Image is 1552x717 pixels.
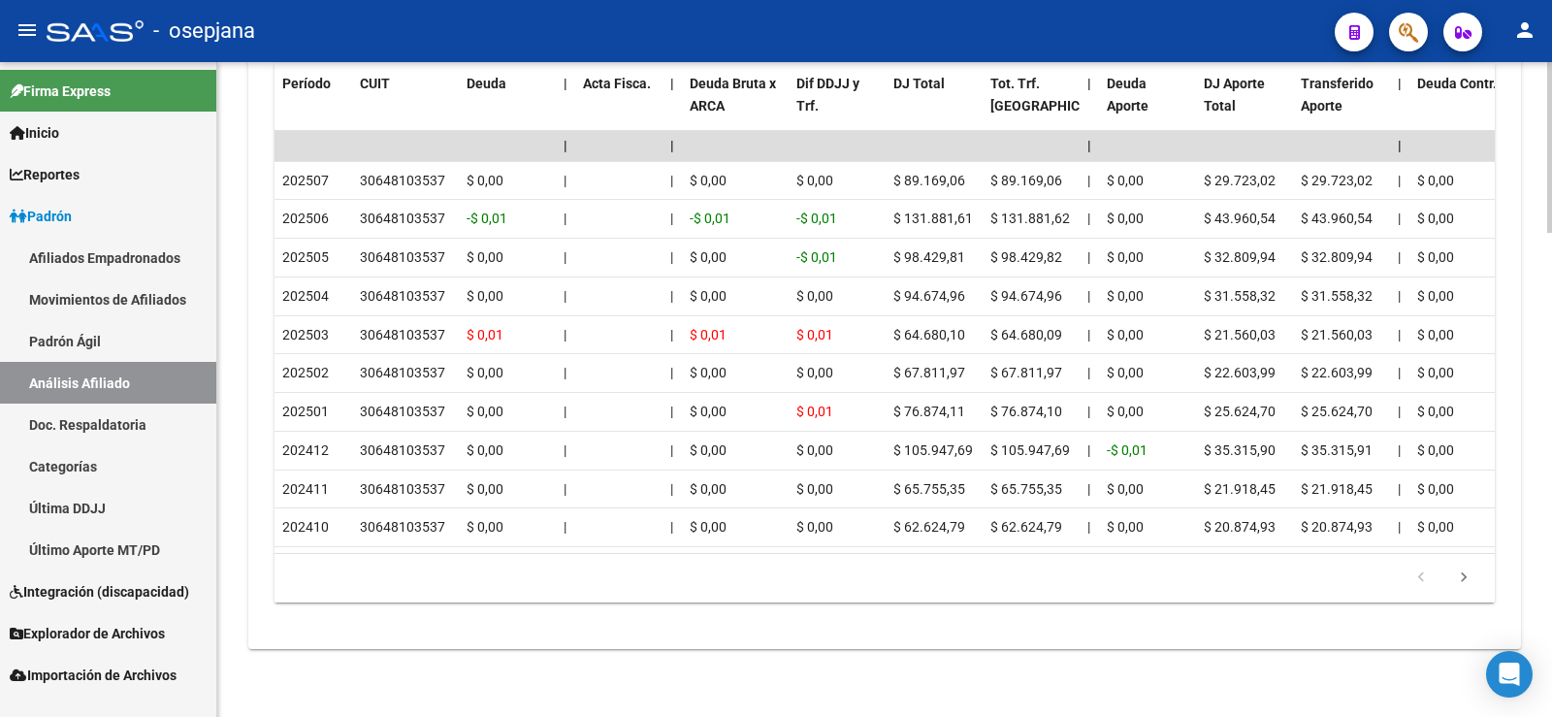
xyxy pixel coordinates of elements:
span: 202412 [282,442,329,458]
span: -$ 0,01 [1107,442,1148,458]
span: 202411 [282,481,329,497]
span: | [564,442,566,458]
span: | [670,211,673,226]
span: | [1398,519,1401,535]
span: $ 0,00 [796,519,833,535]
span: | [1087,138,1091,153]
span: Período [282,76,331,91]
span: Transferido Aporte [1301,76,1374,114]
datatable-header-cell: DJ Total [886,63,983,148]
span: $ 0,00 [1417,365,1454,380]
span: Deuda Contr. [1417,76,1497,91]
span: | [564,481,566,497]
span: $ 20.874,93 [1204,519,1276,535]
span: Tot. Trf. [GEOGRAPHIC_DATA] [990,76,1122,114]
span: | [1398,288,1401,304]
span: DJ Aporte Total [1204,76,1265,114]
datatable-header-cell: Acta Fisca. [575,63,663,148]
span: $ 62.624,79 [990,519,1062,535]
span: $ 22.603,99 [1301,365,1373,380]
span: | [1398,481,1401,497]
span: $ 64.680,10 [893,327,965,342]
a: go to previous page [1403,568,1439,589]
span: $ 0,00 [796,365,833,380]
span: $ 32.809,94 [1204,249,1276,265]
span: $ 0,00 [1417,519,1454,535]
span: | [1398,249,1401,265]
span: - osepjana [153,10,255,52]
span: | [1398,365,1401,380]
span: $ 67.811,97 [893,365,965,380]
span: $ 43.960,54 [1204,211,1276,226]
div: 30648103537 [360,246,445,269]
span: $ 94.674,96 [990,288,1062,304]
span: | [1087,442,1090,458]
span: | [670,404,673,419]
span: $ 0,00 [1417,288,1454,304]
span: $ 0,00 [467,173,503,188]
span: $ 62.624,79 [893,519,965,535]
span: $ 0,00 [1107,404,1144,419]
div: 30648103537 [360,401,445,423]
span: 202501 [282,404,329,419]
datatable-header-cell: Deuda Contr. [1409,63,1506,148]
span: $ 22.603,99 [1204,365,1276,380]
datatable-header-cell: Deuda Bruta x ARCA [682,63,789,148]
span: $ 98.429,82 [990,249,1062,265]
datatable-header-cell: | [1390,63,1409,148]
span: | [564,365,566,380]
span: -$ 0,01 [796,249,837,265]
span: | [564,173,566,188]
span: $ 0,00 [1107,327,1144,342]
span: $ 25.624,70 [1204,404,1276,419]
span: $ 25.624,70 [1301,404,1373,419]
span: $ 0,00 [467,481,503,497]
span: $ 89.169,06 [893,173,965,188]
span: $ 89.169,06 [990,173,1062,188]
span: | [670,327,673,342]
span: $ 105.947,69 [893,442,973,458]
span: $ 0,00 [467,442,503,458]
span: $ 98.429,81 [893,249,965,265]
span: $ 0,00 [1417,327,1454,342]
span: -$ 0,01 [796,211,837,226]
span: $ 0,00 [1107,481,1144,497]
span: Padrón [10,206,72,227]
span: $ 0,00 [1417,442,1454,458]
span: 202507 [282,173,329,188]
span: | [1398,173,1401,188]
span: $ 31.558,32 [1301,288,1373,304]
span: $ 0,00 [1417,211,1454,226]
div: 30648103537 [360,440,445,462]
span: | [1087,404,1090,419]
span: $ 21.560,03 [1204,327,1276,342]
span: | [1398,76,1402,91]
span: | [1087,249,1090,265]
span: $ 20.874,93 [1301,519,1373,535]
span: | [564,138,567,153]
div: 30648103537 [360,324,445,346]
div: 30648103537 [360,362,445,384]
span: | [670,519,673,535]
span: $ 0,00 [467,249,503,265]
div: 30648103537 [360,516,445,538]
span: | [1398,327,1401,342]
span: | [670,173,673,188]
span: $ 0,01 [796,327,833,342]
span: $ 32.809,94 [1301,249,1373,265]
mat-icon: person [1513,18,1536,42]
span: -$ 0,01 [690,211,730,226]
span: $ 31.558,32 [1204,288,1276,304]
span: $ 76.874,10 [990,404,1062,419]
datatable-header-cell: | [1080,63,1099,148]
span: | [1087,327,1090,342]
span: $ 94.674,96 [893,288,965,304]
span: $ 0,00 [467,519,503,535]
span: | [564,288,566,304]
span: $ 0,00 [1417,404,1454,419]
span: 202503 [282,327,329,342]
span: | [1087,481,1090,497]
span: | [1398,404,1401,419]
datatable-header-cell: | [556,63,575,148]
span: $ 105.947,69 [990,442,1070,458]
